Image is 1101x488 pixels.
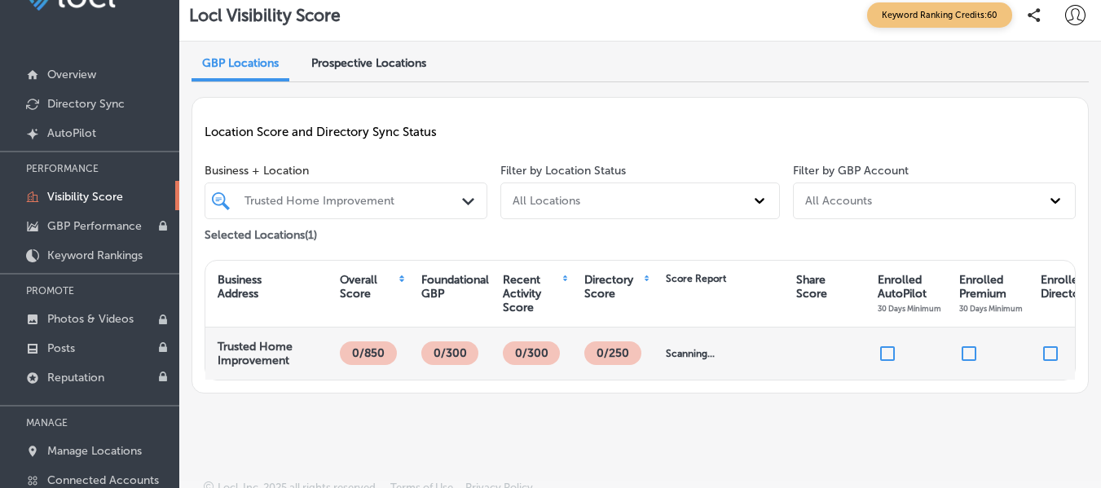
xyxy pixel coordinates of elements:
label: Filter by GBP Account [793,164,909,178]
p: Locl Visibility Score [189,5,341,25]
p: Selected Locations ( 1 ) [205,222,317,242]
span: Prospective Locations [311,56,426,70]
div: Business Address [218,273,262,301]
span: GBP Locations [202,56,279,70]
p: Connected Accounts [47,473,159,487]
div: All Locations [513,194,580,208]
div: Recent Activity Score [503,273,561,314]
div: Scanning... [666,348,747,359]
p: 0/300 [510,341,553,365]
p: Photos & Videos [47,312,134,326]
div: Foundational GBP [421,273,489,301]
p: Visibility Score [47,190,123,204]
label: Filter by Location Status [500,164,626,178]
p: 0/850 [347,341,390,365]
div: Trusted Home Improvement [244,194,464,208]
div: Share Score [796,273,827,301]
strong: Trusted Home Improvement [218,340,293,367]
div: Score Report [666,273,726,284]
p: 0/300 [429,341,472,365]
p: Posts [47,341,75,355]
p: GBP Performance [47,219,142,233]
div: Overall Score [340,273,397,301]
div: Directory Score [584,273,642,301]
p: Overview [47,68,96,81]
p: Location Score and Directory Sync Status [205,125,1076,139]
p: Directory Sync [47,97,125,111]
div: Enrolled Premium [959,273,1023,314]
div: All Accounts [805,194,872,208]
p: Keyword Rankings [47,248,143,262]
p: AutoPilot [47,126,96,140]
span: 30 Days Minimum [959,304,1023,313]
p: Manage Locations [47,444,142,458]
p: Reputation [47,371,104,385]
span: Business + Location [205,164,487,178]
span: 30 Days Minimum [878,304,941,313]
p: 0 /250 [592,341,634,365]
span: Keyword Ranking Credits: 60 [867,2,1012,28]
div: Enrolled AutoPilot [878,273,941,314]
